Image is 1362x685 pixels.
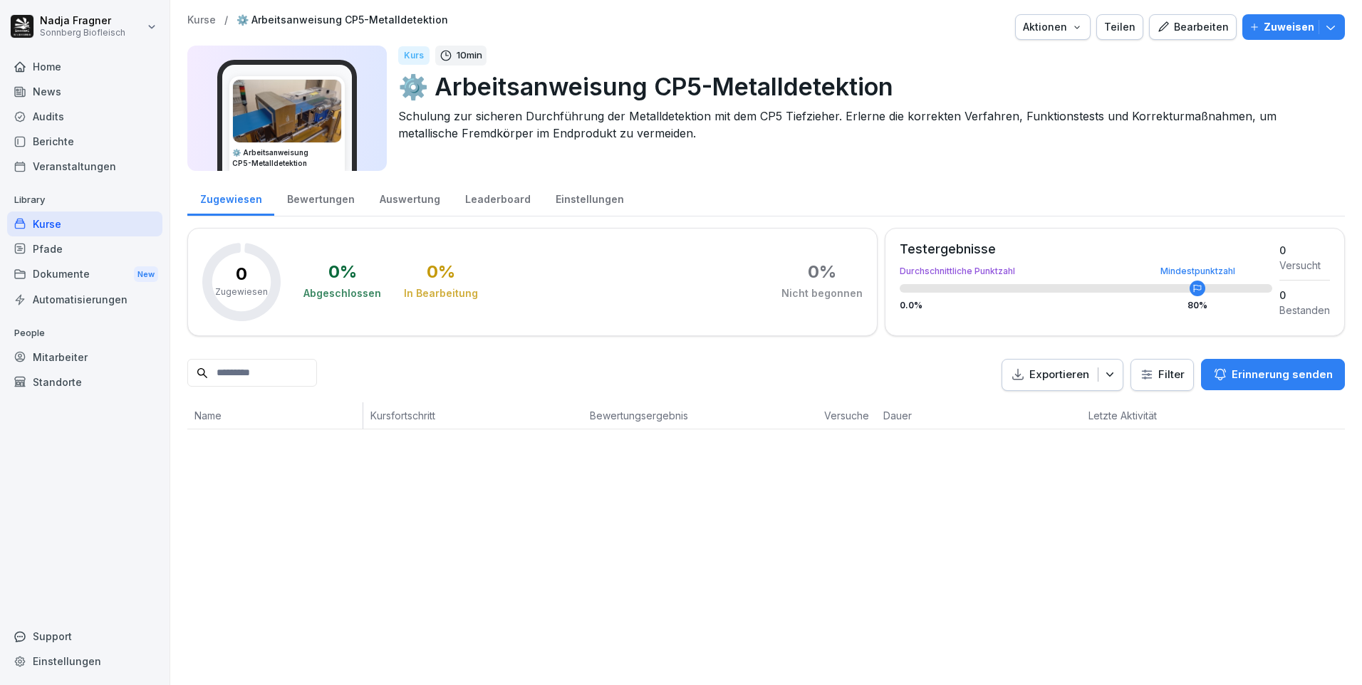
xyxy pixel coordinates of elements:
[404,286,478,300] div: In Bearbeitung
[233,80,341,142] img: s4bp0ax2yf6zjz1feqhdnoh7.png
[1279,288,1330,303] div: 0
[824,408,868,423] p: Versuche
[1279,258,1330,273] div: Versucht
[1023,19,1083,35] div: Aktionen
[236,14,448,26] a: ⚙️ Arbeitsanweisung CP5-Metalldetektion
[1279,303,1330,318] div: Bestanden
[7,104,162,129] a: Audits
[224,14,228,26] p: /
[457,48,482,63] p: 10 min
[1088,408,1184,423] p: Letzte Aktivität
[1149,14,1237,40] button: Bearbeiten
[367,179,452,216] a: Auswertung
[900,267,1272,276] div: Durchschnittliche Punktzahl
[7,624,162,649] div: Support
[7,211,162,236] a: Kurse
[1096,14,1143,40] button: Teilen
[452,179,543,216] a: Leaderboard
[7,54,162,79] a: Home
[274,179,367,216] a: Bewertungen
[7,236,162,261] a: Pfade
[1140,367,1185,382] div: Filter
[427,263,455,281] div: 0 %
[781,286,863,300] div: Nicht begonnen
[187,179,274,216] a: Zugewiesen
[7,79,162,104] a: News
[1279,243,1330,258] div: 0
[40,28,125,38] p: Sonnberg Biofleisch
[7,345,162,370] a: Mitarbeiter
[883,408,942,423] p: Dauer
[398,46,430,65] div: Kurs
[7,649,162,674] a: Einstellungen
[1242,14,1345,40] button: Zuweisen
[7,287,162,312] a: Automatisierungen
[1264,19,1314,35] p: Zuweisen
[1232,367,1333,382] p: Erinnerung senden
[232,147,342,169] h3: ⚙️ Arbeitsanweisung CP5-Metalldetektion
[236,266,247,283] p: 0
[590,408,810,423] p: Bewertungsergebnis
[194,408,355,423] p: Name
[187,14,216,26] a: Kurse
[1029,367,1089,383] p: Exportieren
[1002,359,1123,391] button: Exportieren
[808,263,836,281] div: 0 %
[398,68,1334,105] p: ⚙️ Arbeitsanweisung CP5-Metalldetektion
[7,261,162,288] a: DokumenteNew
[1201,359,1345,390] button: Erinnerung senden
[900,243,1272,256] div: Testergebnisse
[543,179,636,216] a: Einstellungen
[40,15,125,27] p: Nadja Fragner
[1157,19,1229,35] div: Bearbeiten
[1187,301,1207,310] div: 80 %
[328,263,357,281] div: 0 %
[7,129,162,154] a: Berichte
[1160,267,1235,276] div: Mindestpunktzahl
[1015,14,1091,40] button: Aktionen
[7,261,162,288] div: Dokumente
[303,286,381,300] div: Abgeschlossen
[215,286,268,298] p: Zugewiesen
[900,301,1272,310] div: 0.0 %
[7,154,162,179] a: Veranstaltungen
[1104,19,1135,35] div: Teilen
[7,322,162,345] p: People
[7,189,162,211] p: Library
[1131,360,1193,390] button: Filter
[134,266,158,283] div: New
[7,370,162,394] a: Standorte
[370,408,576,423] p: Kursfortschritt
[398,108,1334,142] p: Schulung zur sicheren Durchführung der Metalldetektion mit dem CP5 Tiefzieher. Erlerne die korrek...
